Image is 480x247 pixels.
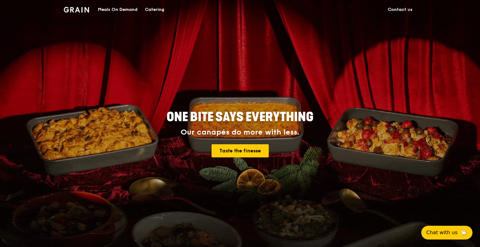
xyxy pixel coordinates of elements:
span: ONE BITE SAYS EVERYTHING [167,110,313,125]
span: Chat with us [426,229,457,236]
a: Contact us [384,0,416,19]
div: Our canapés do more with less. [127,128,352,137]
span: 🦙 [460,229,467,236]
div: Catering [145,0,164,19]
div: Meals On Demand [98,0,137,19]
button: Chat with us🦙 [421,226,472,240]
img: Grain [64,7,89,12]
a: Taste the finesse [212,144,269,157]
a: Catering [141,0,168,19]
